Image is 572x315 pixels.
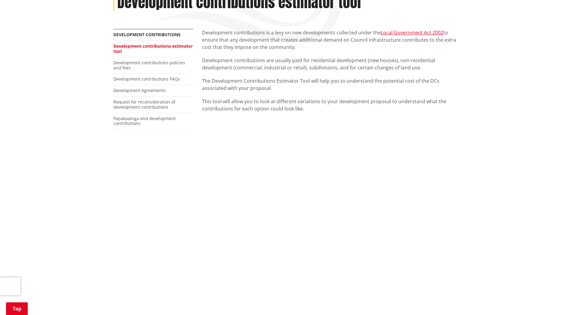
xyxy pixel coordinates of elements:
[113,32,181,37] a: Development contributions
[113,60,185,71] a: Development contributions policies and fees
[202,29,459,51] p: Development contributions is a levy on new developments collected under the to ensure that any de...
[113,76,180,82] a: Development contributions FAQs
[202,77,459,92] p: The Development Contributions Estimator Tool will help you to understand the potential cost of th...
[381,29,443,36] a: Local Government Act 2002
[202,98,459,112] p: This tool will allow you to look at different variations to your development proposal to understa...
[113,87,166,93] a: Development Agreements
[113,43,193,54] a: Development contributions estimator tool
[202,57,459,71] p: Development contributions are usually paid for residential development (new houses), non-resident...
[113,116,176,126] a: Papakaainga and development contributions
[113,99,175,110] a: Request for reconsideration of development contributions
[6,302,28,315] a: Top
[544,290,566,311] iframe: Messenger Launcher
